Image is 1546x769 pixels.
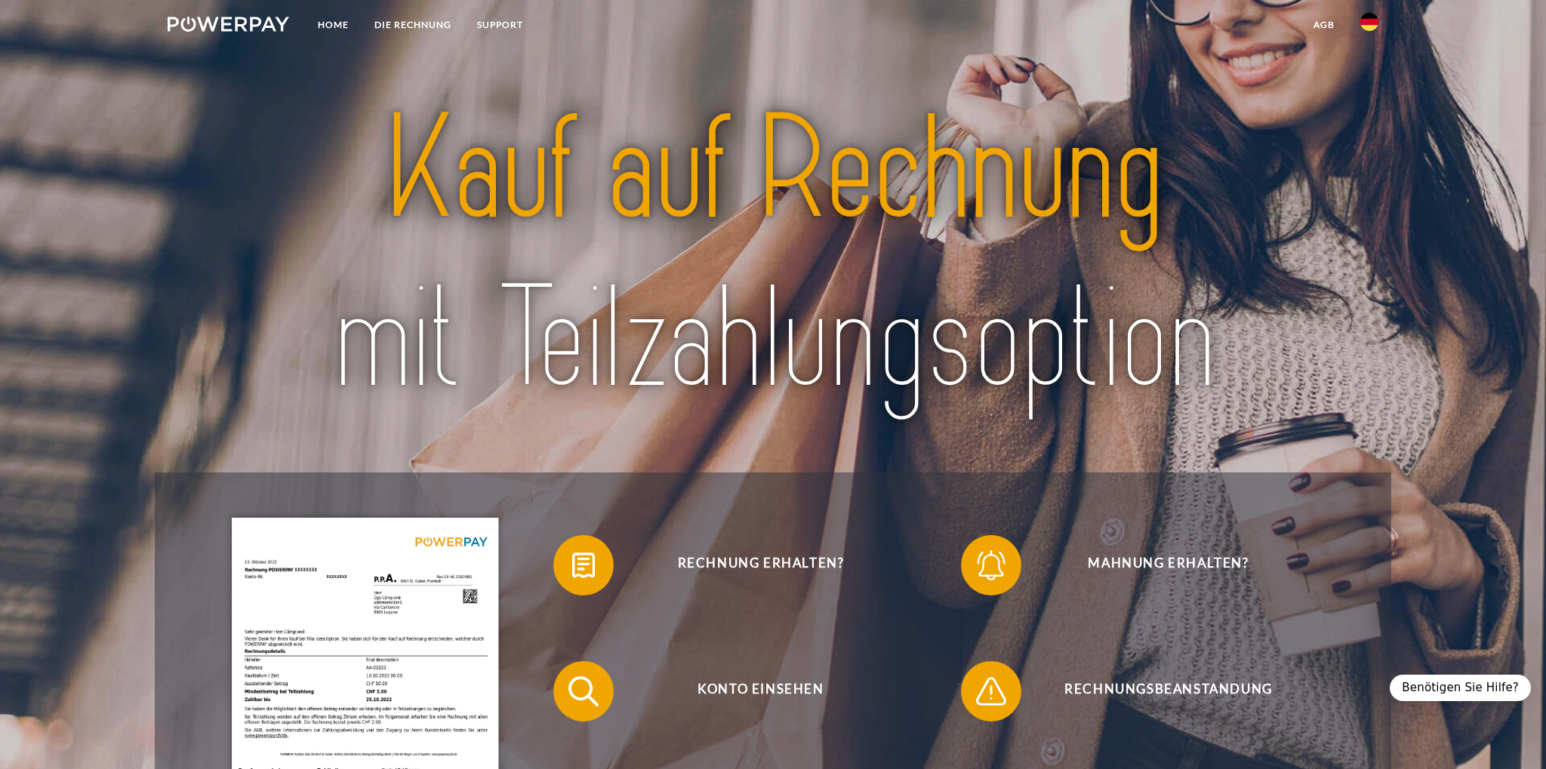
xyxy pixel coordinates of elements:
img: title-powerpay_de.svg [227,77,1319,432]
a: agb [1301,11,1347,38]
div: Benötigen Sie Hilfe? [1390,675,1531,701]
button: Mahnung erhalten? [961,535,1354,595]
button: Rechnungsbeanstandung [961,661,1354,721]
span: Rechnungsbeanstandung [984,661,1354,721]
img: qb_bell.svg [972,546,1010,584]
img: de [1360,13,1378,31]
img: qb_warning.svg [972,672,1010,710]
a: Home [305,11,362,38]
span: Rechnung erhalten? [576,535,946,595]
a: DIE RECHNUNG [362,11,464,38]
button: Rechnung erhalten? [553,535,946,595]
button: Konto einsehen [553,661,946,721]
span: Konto einsehen [576,661,946,721]
a: SUPPORT [464,11,536,38]
img: qb_search.svg [565,672,602,710]
span: Mahnung erhalten? [984,535,1354,595]
img: qb_bill.svg [565,546,602,584]
img: logo-powerpay-white.svg [168,17,289,32]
